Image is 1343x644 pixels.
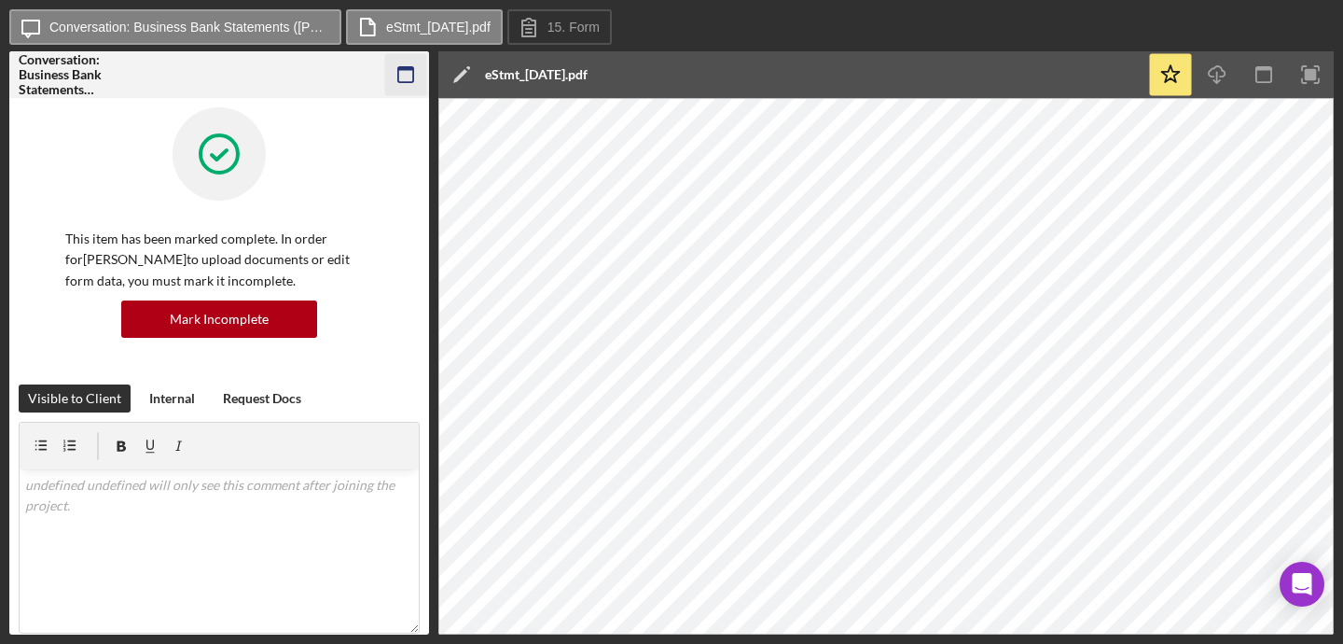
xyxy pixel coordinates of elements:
label: eStmt_[DATE].pdf [386,20,491,35]
button: 15. Form [507,9,612,45]
div: Conversation: Business Bank Statements ([PERSON_NAME]) [19,52,149,97]
p: This item has been marked complete. In order for [PERSON_NAME] to upload documents or edit form d... [65,229,373,291]
label: 15. Form [547,20,600,35]
div: Open Intercom Messenger [1280,562,1324,607]
button: Request Docs [214,385,311,413]
div: Request Docs [223,385,301,413]
div: eStmt_[DATE].pdf [485,67,588,82]
button: Mark Incomplete [121,301,317,338]
div: Mark Incomplete [170,301,269,338]
label: Conversation: Business Bank Statements ([PERSON_NAME]) [49,20,329,35]
button: eStmt_[DATE].pdf [346,9,503,45]
div: Visible to Client [28,385,121,413]
button: Conversation: Business Bank Statements ([PERSON_NAME]) [9,9,341,45]
button: Visible to Client [19,385,131,413]
button: Internal [140,385,204,413]
div: Internal [149,385,195,413]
